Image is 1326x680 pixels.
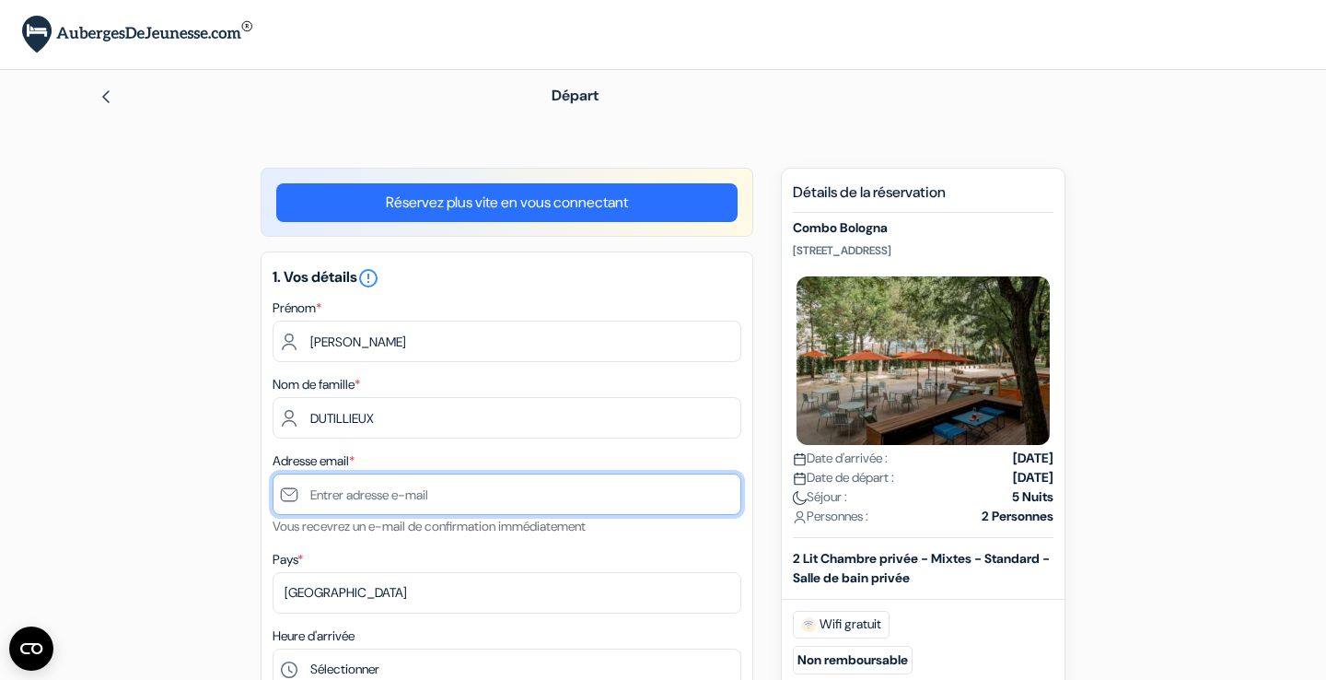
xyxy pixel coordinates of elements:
[793,487,847,507] span: Séjour :
[793,491,807,505] img: moon.svg
[552,86,599,105] span: Départ
[273,299,321,318] label: Prénom
[1013,449,1053,468] strong: [DATE]
[273,550,303,569] label: Pays
[1013,468,1053,487] strong: [DATE]
[273,474,741,515] input: Entrer adresse e-mail
[99,89,113,104] img: left_arrow.svg
[793,449,888,468] span: Date d'arrivée :
[793,646,913,674] small: Non remboursable
[793,183,1053,213] h5: Détails de la réservation
[793,452,807,466] img: calendar.svg
[793,468,894,487] span: Date de départ :
[276,183,738,222] a: Réservez plus vite en vous connectant
[793,472,807,486] img: calendar.svg
[357,267,379,289] i: error_outline
[357,267,379,287] a: error_outline
[22,16,252,53] img: AubergesDeJeunesse.com
[273,397,741,439] input: Entrer le nom de famille
[273,321,741,362] input: Entrez votre prénom
[273,627,355,646] label: Heure d'arrivée
[793,510,807,524] img: user_icon.svg
[982,507,1053,526] strong: 2 Personnes
[793,507,868,526] span: Personnes :
[273,267,741,289] h5: 1. Vos détails
[793,611,890,639] span: Wifi gratuit
[793,220,1053,236] h5: Combo Bologna
[793,550,1050,586] b: 2 Lit Chambre privée - Mixtes - Standard - Salle de bain privée
[9,627,53,671] button: Ouvrir le widget CMP
[273,451,355,471] label: Adresse email
[801,617,816,632] img: free_wifi.svg
[273,375,360,394] label: Nom de famille
[793,243,1053,258] p: [STREET_ADDRESS]
[1012,487,1053,507] strong: 5 Nuits
[273,518,586,534] small: Vous recevrez un e-mail de confirmation immédiatement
